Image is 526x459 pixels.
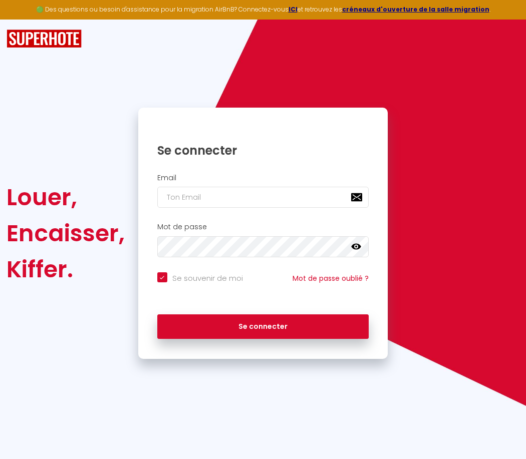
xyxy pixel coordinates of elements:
a: Mot de passe oublié ? [293,273,369,283]
div: Louer, [7,179,125,215]
div: Kiffer. [7,251,125,287]
button: Se connecter [157,314,369,339]
div: Encaisser, [7,215,125,251]
h2: Email [157,174,369,182]
a: ICI [289,5,298,14]
input: Ton Email [157,187,369,208]
h1: Se connecter [157,143,369,158]
img: SuperHote logo [7,30,82,48]
a: créneaux d'ouverture de la salle migration [342,5,489,14]
h2: Mot de passe [157,223,369,231]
